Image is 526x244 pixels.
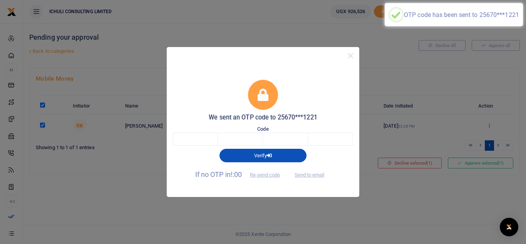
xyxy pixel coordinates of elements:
button: Verify [219,149,307,162]
span: !:00 [231,170,242,178]
div: Open Intercom Messenger [500,218,518,236]
div: OTP code has been sent to 25670***1221 [404,11,519,19]
label: Code [257,125,268,133]
span: If no OTP in [195,170,287,178]
h5: We sent an OTP code to 25670***1221 [173,114,353,121]
button: Close [345,50,356,61]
